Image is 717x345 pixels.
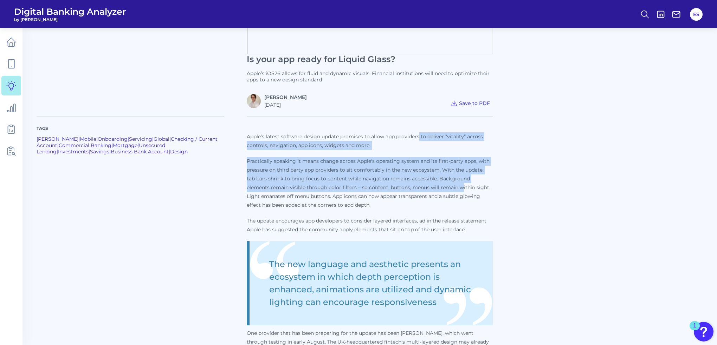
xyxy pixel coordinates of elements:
[109,148,111,155] span: |
[693,326,696,335] div: 1
[152,136,154,142] span: |
[694,322,713,341] button: Open Resource Center, 1 new notification
[247,54,493,65] h1: Is your app ready for Liquid Glass?
[247,241,493,325] blockquote: The new language and aesthetic presents an ecosystem in which depth perception is enhanced, anima...
[57,142,59,148] span: |
[80,136,96,142] a: Mobile
[59,142,111,148] a: Commercial Banking
[169,136,171,142] span: |
[264,94,307,100] a: [PERSON_NAME]
[169,148,170,155] span: |
[247,157,493,210] p: Practically speaking it means change across Apple's operating system and its first-party apps, wi...
[57,148,58,155] span: |
[247,132,493,150] p: Apple’s latest software design update promises to allow app providers to deliver “vitality” acros...
[14,6,126,17] span: Digital Banking Analyzer
[37,142,165,155] a: Unsecured Lending
[14,17,126,22] span: by [PERSON_NAME]
[448,98,493,108] button: Save to PDF
[98,136,128,142] a: Onboarding
[111,142,113,148] span: |
[111,148,169,155] a: Business Bank Account
[137,142,139,148] span: |
[154,136,169,142] a: Global
[58,148,89,155] a: Investments
[247,70,493,83] p: Apple’s iOS26 allows for fluid and dynamic visuals. Financial institutions will need to optimize ...
[128,136,129,142] span: |
[113,142,137,148] a: Mortgage
[90,148,109,155] a: Savings
[170,148,188,155] a: Design
[96,136,98,142] span: |
[690,8,703,21] button: ES
[247,217,493,234] p: The update encourages app developers to consider layered interfaces, ad in the release statement ...
[89,148,90,155] span: |
[78,136,80,142] span: |
[37,136,218,148] a: Checking / Current Account
[37,125,224,132] p: Tags
[37,136,78,142] a: [PERSON_NAME]
[459,100,490,106] span: Save to PDF
[247,94,261,108] img: MIchael McCaw
[129,136,152,142] a: Servicing
[264,102,307,108] div: [DATE]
